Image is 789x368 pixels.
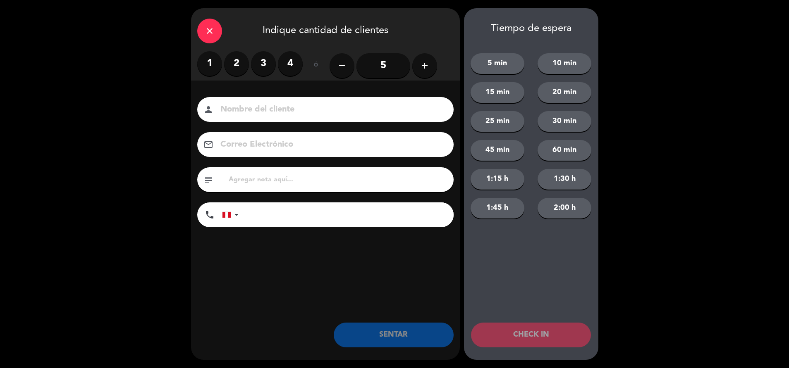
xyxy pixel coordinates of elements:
[278,51,303,76] label: 4
[220,102,443,117] input: Nombre del cliente
[197,51,222,76] label: 1
[538,169,591,190] button: 1:30 h
[471,53,524,74] button: 5 min
[538,198,591,218] button: 2:00 h
[224,51,249,76] label: 2
[471,82,524,103] button: 15 min
[222,203,241,227] div: Peru (Perú): +51
[330,53,354,78] button: remove
[303,51,330,80] div: ó
[412,53,437,78] button: add
[205,26,215,36] i: close
[471,140,524,161] button: 45 min
[191,8,460,51] div: Indique cantidad de clientes
[471,198,524,218] button: 1:45 h
[538,111,591,132] button: 30 min
[471,169,524,190] button: 1:15 h
[464,23,598,35] div: Tiempo de espera
[538,140,591,161] button: 60 min
[203,104,213,114] i: person
[203,140,213,150] i: email
[220,138,443,152] input: Correo Electrónico
[205,210,215,220] i: phone
[334,323,454,347] button: SENTAR
[471,323,591,347] button: CHECK IN
[471,111,524,132] button: 25 min
[228,174,447,185] input: Agregar nota aquí...
[538,82,591,103] button: 20 min
[420,61,430,71] i: add
[251,51,276,76] label: 3
[203,175,213,185] i: subject
[337,61,347,71] i: remove
[538,53,591,74] button: 10 min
